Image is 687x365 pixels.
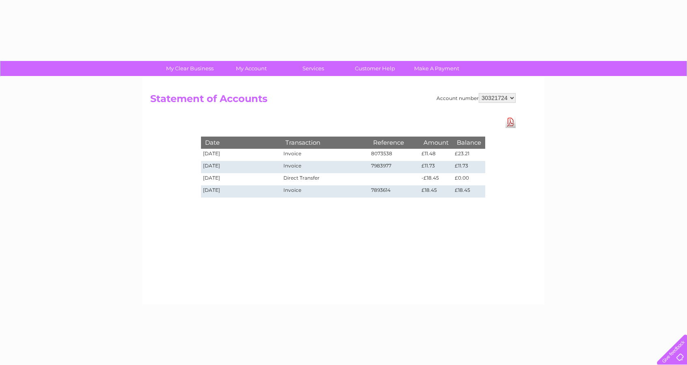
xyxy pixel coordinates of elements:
[201,161,281,173] td: [DATE]
[201,137,281,148] th: Date
[218,61,285,76] a: My Account
[419,149,453,161] td: £11.48
[419,137,453,148] th: Amount
[419,173,453,185] td: -£18.45
[201,185,281,198] td: [DATE]
[419,185,453,198] td: £18.45
[281,185,369,198] td: Invoice
[369,149,419,161] td: 8073538
[150,93,516,109] h2: Statement of Accounts
[369,185,419,198] td: 7893614
[506,116,516,128] a: Download Pdf
[453,161,485,173] td: £11.73
[453,185,485,198] td: £18.45
[281,161,369,173] td: Invoice
[419,161,453,173] td: £11.73
[280,61,347,76] a: Services
[281,173,369,185] td: Direct Transfer
[403,61,470,76] a: Make A Payment
[201,173,281,185] td: [DATE]
[281,137,369,148] th: Transaction
[369,161,419,173] td: 7983977
[369,137,419,148] th: Reference
[341,61,408,76] a: Customer Help
[201,149,281,161] td: [DATE]
[453,149,485,161] td: £23.21
[453,173,485,185] td: £0.00
[436,93,516,103] div: Account number
[453,137,485,148] th: Balance
[281,149,369,161] td: Invoice
[156,61,223,76] a: My Clear Business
